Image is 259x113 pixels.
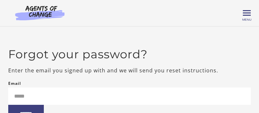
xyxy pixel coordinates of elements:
[8,47,251,61] h2: Forgot your password?
[8,80,21,87] label: Email
[242,18,251,21] span: Menu
[243,9,251,17] button: Toggle menu Menu
[8,66,251,74] p: Enter the email you signed up with and we will send you reset instructions.
[243,12,251,13] span: Toggle menu
[8,5,72,20] img: Agents of Change Logo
